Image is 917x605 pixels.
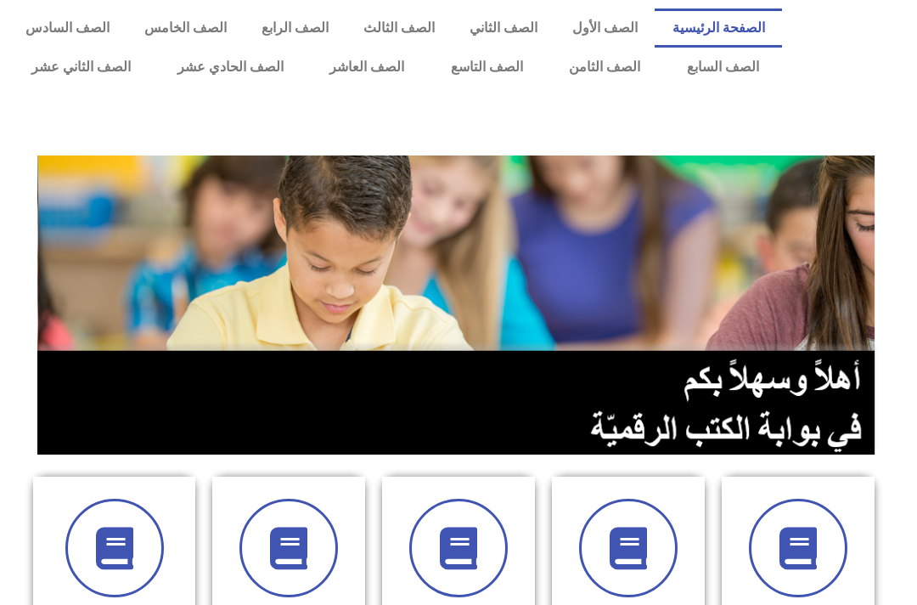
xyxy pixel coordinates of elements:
a: الصف الخامس [127,8,245,48]
a: الصف الحادي عشر [154,48,307,87]
a: الصف السابع [663,48,782,87]
a: الصف الثاني [452,8,554,48]
a: الصف التاسع [427,48,546,87]
a: الصفحة الرئيسية [655,8,782,48]
a: الصف الثالث [346,8,453,48]
a: الصف الأول [554,8,655,48]
a: الصف الثامن [546,48,664,87]
a: الصف العاشر [307,48,428,87]
a: الصف الرابع [245,8,346,48]
a: الصف الثاني عشر [8,48,155,87]
a: الصف السادس [8,8,127,48]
